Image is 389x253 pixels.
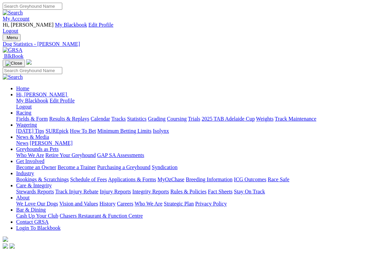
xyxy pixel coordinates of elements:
[4,53,24,59] span: BlkBook
[16,134,49,140] a: News & Media
[3,41,386,47] a: Dog Statistics - [PERSON_NAME]
[55,22,87,28] a: My Blackbook
[3,47,23,53] img: GRSA
[16,140,386,146] div: News & Media
[234,189,265,194] a: Stay On Track
[135,201,163,207] a: Who We Are
[91,116,110,122] a: Calendar
[45,128,68,134] a: SUREpick
[16,213,58,219] a: Cash Up Your Club
[16,92,68,97] a: Hi, [PERSON_NAME]
[152,164,177,170] a: Syndication
[195,201,227,207] a: Privacy Policy
[234,177,266,182] a: ICG Outcomes
[16,122,37,128] a: Wagering
[16,195,30,200] a: About
[59,201,98,207] a: Vision and Values
[97,152,144,158] a: GAP SA Assessments
[16,219,48,225] a: Contact GRSA
[170,189,207,194] a: Rules & Policies
[9,243,15,249] img: twitter.svg
[97,128,151,134] a: Minimum Betting Limits
[16,201,386,207] div: About
[16,207,46,213] a: Bar & Dining
[3,10,23,16] img: Search
[111,116,126,122] a: Tracks
[275,116,316,122] a: Track Maintenance
[16,164,386,170] div: Get Involved
[26,59,32,65] img: logo-grsa-white.png
[16,201,58,207] a: We Love Our Dogs
[3,60,25,67] button: Toggle navigation
[16,152,44,158] a: Who We Are
[3,34,21,41] button: Toggle navigation
[148,116,166,122] a: Grading
[3,3,62,10] input: Search
[127,116,147,122] a: Statistics
[55,189,98,194] a: Track Injury Rebate
[3,74,23,80] img: Search
[16,158,44,164] a: Get Involved
[3,16,30,22] a: My Account
[208,189,233,194] a: Fact Sheets
[60,213,143,219] a: Chasers Restaurant & Function Centre
[16,152,386,158] div: Greyhounds as Pets
[16,110,31,116] a: Racing
[108,177,156,182] a: Applications & Forms
[256,116,274,122] a: Weights
[16,189,386,195] div: Care & Integrity
[99,201,115,207] a: History
[153,128,169,134] a: Isolynx
[16,128,44,134] a: [DATE] Tips
[16,86,29,91] a: Home
[16,98,48,103] a: My Blackbook
[132,189,169,194] a: Integrity Reports
[70,128,96,134] a: How To Bet
[16,92,67,97] span: Hi, [PERSON_NAME]
[16,104,32,109] a: Logout
[16,170,34,176] a: Industry
[268,177,289,182] a: Race Safe
[164,201,194,207] a: Strategic Plan
[16,140,28,146] a: News
[117,201,133,207] a: Careers
[167,116,187,122] a: Coursing
[30,140,72,146] a: [PERSON_NAME]
[16,116,48,122] a: Fields & Form
[89,22,113,28] a: Edit Profile
[16,225,61,231] a: Login To Blackbook
[188,116,200,122] a: Trials
[3,243,8,249] img: facebook.svg
[16,213,386,219] div: Bar & Dining
[16,164,56,170] a: Become an Owner
[16,128,386,134] div: Wagering
[3,236,8,242] img: logo-grsa-white.png
[16,183,52,188] a: Care & Integrity
[3,67,62,74] input: Search
[3,53,24,59] a: BlkBook
[70,177,107,182] a: Schedule of Fees
[16,146,59,152] a: Greyhounds as Pets
[50,98,75,103] a: Edit Profile
[58,164,96,170] a: Become a Trainer
[16,189,54,194] a: Stewards Reports
[186,177,233,182] a: Breeding Information
[16,98,386,110] div: Hi, [PERSON_NAME]
[97,164,150,170] a: Purchasing a Greyhound
[5,61,22,66] img: Close
[3,28,18,34] a: Logout
[49,116,89,122] a: Results & Replays
[3,22,54,28] span: Hi, [PERSON_NAME]
[16,116,386,122] div: Racing
[157,177,184,182] a: MyOzChase
[45,152,96,158] a: Retire Your Greyhound
[16,177,386,183] div: Industry
[3,22,386,34] div: My Account
[202,116,255,122] a: 2025 TAB Adelaide Cup
[7,35,18,40] span: Menu
[16,177,69,182] a: Bookings & Scratchings
[100,189,131,194] a: Injury Reports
